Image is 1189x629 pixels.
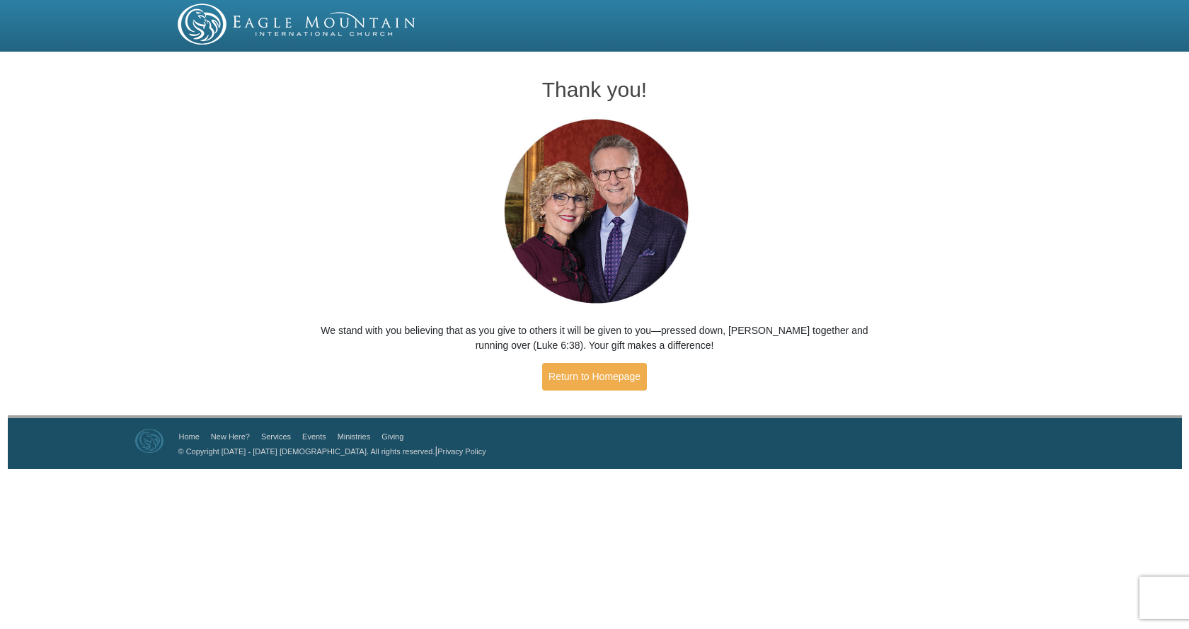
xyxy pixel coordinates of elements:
[338,432,370,441] a: Ministries
[261,432,291,441] a: Services
[305,323,885,353] p: We stand with you believing that as you give to others it will be given to you—pressed down, [PER...
[437,447,486,456] a: Privacy Policy
[173,444,486,458] p: |
[302,432,326,441] a: Events
[135,429,163,453] img: Eagle Mountain International Church
[490,115,699,309] img: Pastors George and Terri Pearsons
[178,447,435,456] a: © Copyright [DATE] - [DATE] [DEMOGRAPHIC_DATA]. All rights reserved.
[542,363,647,391] a: Return to Homepage
[178,4,417,45] img: EMIC
[381,432,403,441] a: Giving
[305,78,885,101] h1: Thank you!
[179,432,200,441] a: Home
[211,432,250,441] a: New Here?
